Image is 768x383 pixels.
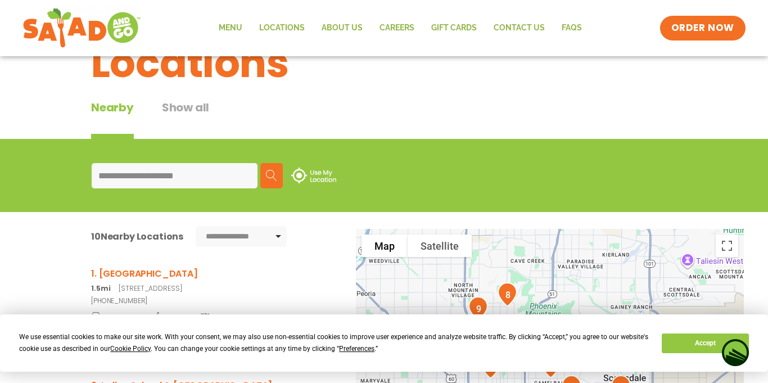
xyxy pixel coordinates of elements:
img: use-location.svg [291,168,336,183]
span: Drive-Thru [91,311,139,322]
span: Delivery [200,312,239,322]
img: new-SAG-logo-768×292 [22,6,141,51]
button: Show satellite imagery [408,235,472,257]
a: Contact Us [485,15,553,41]
h3: 1. [GEOGRAPHIC_DATA] [91,267,333,281]
div: Nearby Locations [91,229,183,244]
a: FAQs [553,15,590,41]
a: Menu [210,15,251,41]
h1: Locations [91,33,677,93]
img: search.svg [266,170,277,181]
strong: 1.5mi [91,283,110,293]
a: ORDER NOW [660,16,746,40]
a: Locations [251,15,313,41]
a: About Us [313,15,371,41]
div: Tabbed content [91,99,237,139]
a: [PHONE_NUMBER] [91,296,333,306]
span: Preferences [339,345,374,353]
span: Cookie Policy [110,345,151,353]
div: 9 [464,292,493,325]
a: Careers [371,15,423,41]
button: Accept [662,334,748,353]
p: [STREET_ADDRESS] [91,283,333,294]
a: Drive-Thru Pick-Up Delivery Details [91,308,333,322]
a: GIFT CARDS [423,15,485,41]
nav: Menu [210,15,590,41]
span: Details [251,312,273,322]
div: Nearby [91,99,134,139]
span: Pick-Up [151,311,188,322]
a: 1. [GEOGRAPHIC_DATA] 1.5mi[STREET_ADDRESS] [91,267,333,294]
button: Toggle fullscreen view [716,235,738,257]
span: ORDER NOW [671,21,734,35]
div: We use essential cookies to make our site work. With your consent, we may also use non-essential ... [19,331,648,355]
button: Show all [162,99,209,139]
button: Show street map [362,235,408,257]
span: 10 [91,230,101,243]
div: 8 [493,278,522,311]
